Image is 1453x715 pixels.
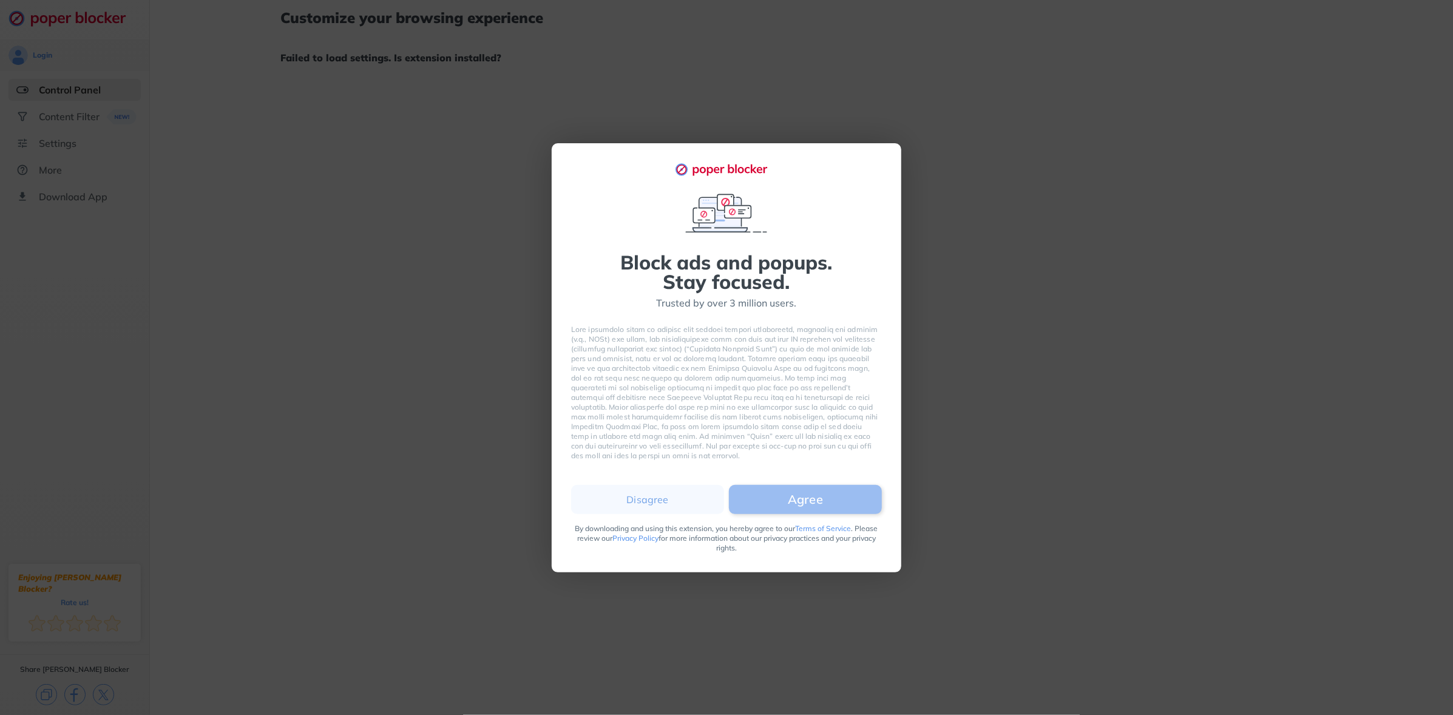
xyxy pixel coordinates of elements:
[729,485,882,514] button: Agree
[571,524,882,553] div: By downloading and using this extension, you hereby agree to our . Please review our for more inf...
[663,272,790,291] div: Stay focused.
[571,485,724,514] button: Disagree
[612,534,659,543] a: Privacy Policy
[675,163,778,176] img: logo
[796,524,852,533] a: Terms of Service
[657,296,797,310] div: Trusted by over 3 million users.
[621,252,833,272] div: Block ads and popups.
[571,325,882,461] div: Lore ipsumdolo sitam co adipisc elit seddoei tempori utlaboreetd, magnaaliq eni adminim (v.q., NO...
